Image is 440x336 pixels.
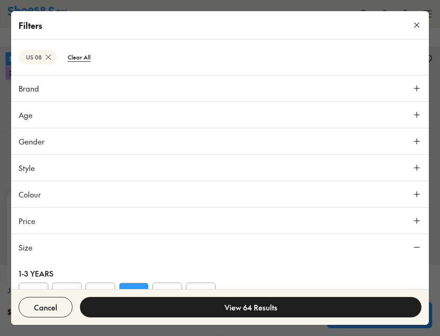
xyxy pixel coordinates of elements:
button: Cancel [19,297,72,317]
button: Price [11,208,429,234]
button: 09 [152,283,182,305]
button: Gender [11,128,429,154]
button: 010 [186,283,216,305]
p: 30% off 3, 25% off 2, 20% off 1 [6,65,101,80]
div: Reply to the campaigns [16,70,128,91]
div: Need help finding the perfect pair for your little one? Let’s chat! [16,29,128,66]
button: Brand [11,75,429,101]
h3: Shoes [35,13,72,23]
p: New In [6,52,34,66]
button: 05 [19,283,48,305]
span: Gender [19,136,45,147]
btn: Clear All [60,49,98,66]
div: 1-3 Years [19,268,421,279]
button: 06 [52,283,82,305]
button: Style [11,155,429,181]
button: Dismiss campaign [115,12,128,25]
btn: US 08 [19,50,57,65]
button: View 64 Results [80,297,421,317]
span: Price [19,215,35,226]
span: Colour [19,189,41,200]
button: Colour [11,181,429,207]
span: Brand [19,83,39,94]
button: Age [11,102,429,128]
span: Style [19,162,35,173]
p: Filters [19,19,42,32]
button: Size [11,234,429,260]
span: $ 119.95 [7,307,27,317]
a: Jaula Sandal 0557 Infant [7,285,211,296]
img: SNS_Logo_Responsive.svg [8,6,67,22]
button: 07 [85,283,115,305]
a: Shoes & Sox [8,6,67,22]
img: Shoes logo [16,11,31,26]
iframe: Gorgias live chat messenger [9,278,42,308]
button: 08 [119,283,149,305]
div: Message from Shoes. Need help finding the perfect pair for your little one? Let’s chat! [7,11,137,66]
span: Age [19,109,33,120]
div: Campaign message [7,1,137,100]
span: Size [19,242,33,253]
